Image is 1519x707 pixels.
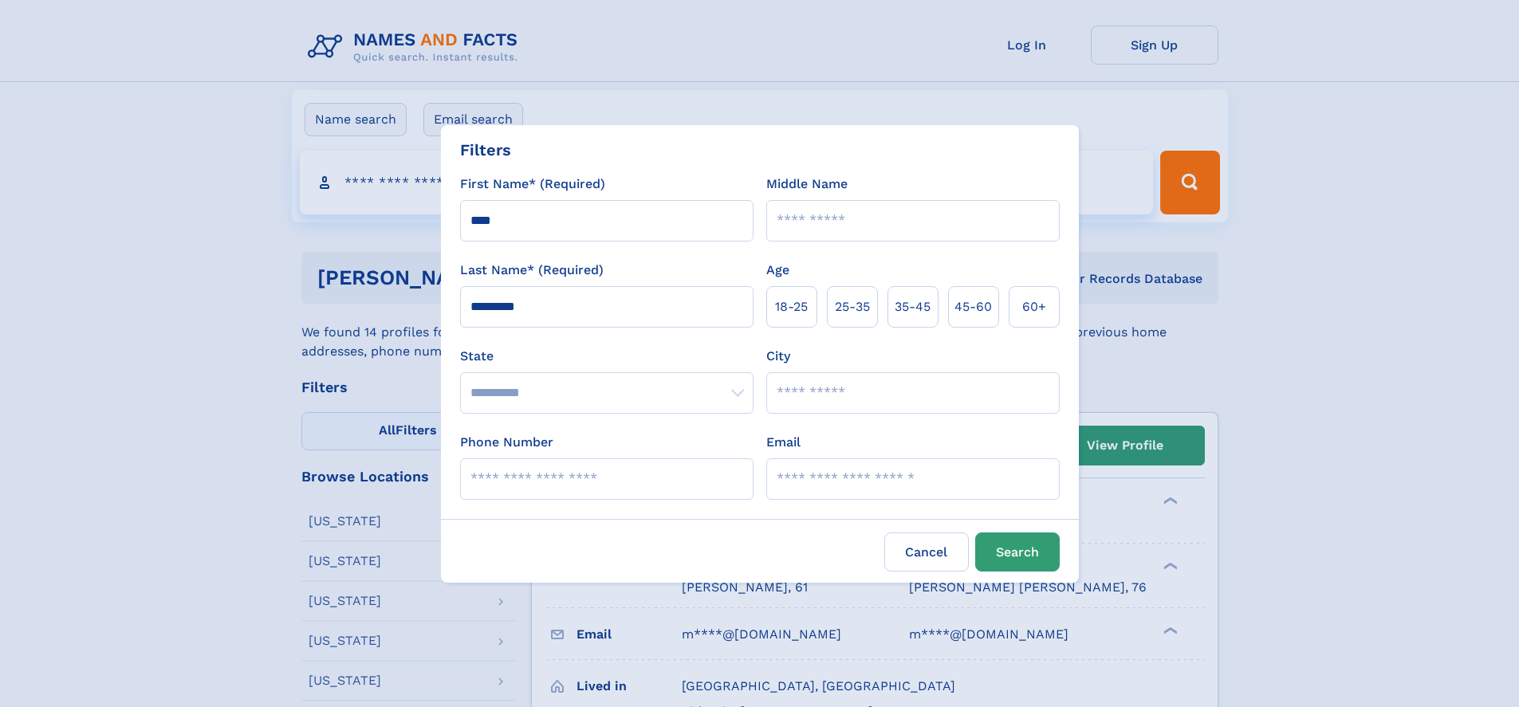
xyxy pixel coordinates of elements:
[775,297,808,316] span: 18‑25
[954,297,992,316] span: 45‑60
[1022,297,1046,316] span: 60+
[766,347,790,366] label: City
[975,532,1060,571] button: Search
[460,347,754,366] label: State
[884,532,969,571] label: Cancel
[895,297,931,316] span: 35‑45
[460,261,604,280] label: Last Name* (Required)
[766,261,789,280] label: Age
[766,175,848,194] label: Middle Name
[460,138,511,162] div: Filters
[766,433,801,452] label: Email
[835,297,870,316] span: 25‑35
[460,433,553,452] label: Phone Number
[460,175,605,194] label: First Name* (Required)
